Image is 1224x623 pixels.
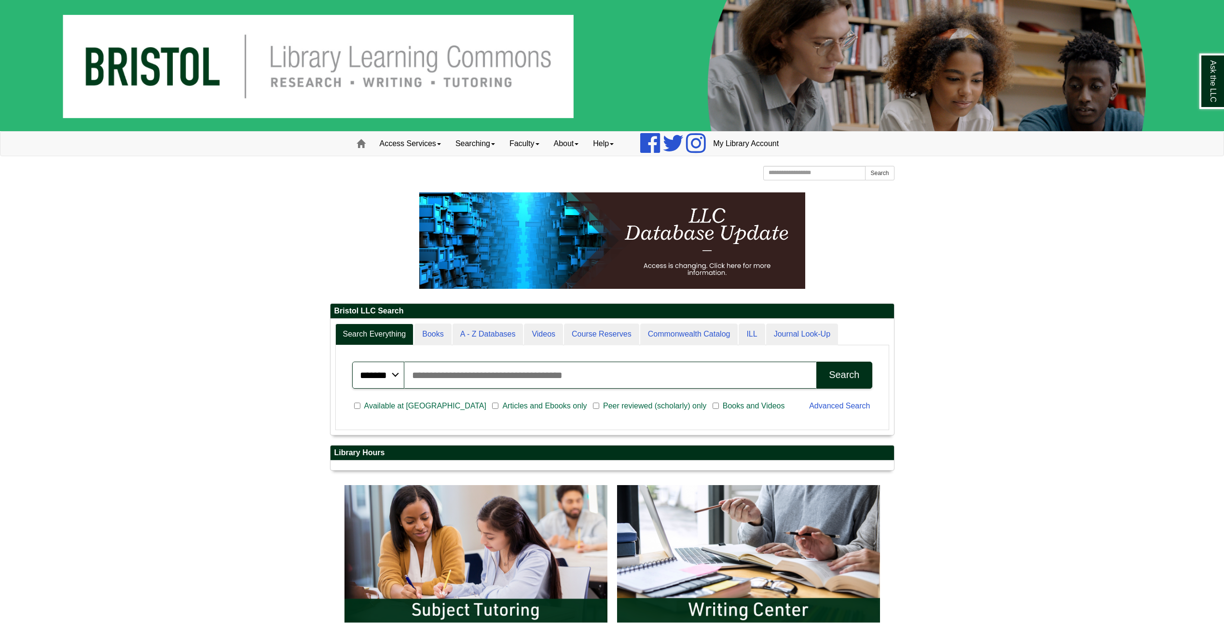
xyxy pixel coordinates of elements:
span: Available at [GEOGRAPHIC_DATA] [360,400,490,412]
h2: Library Hours [330,446,894,460]
a: Course Reserves [564,324,639,345]
span: Peer reviewed (scholarly) only [599,400,710,412]
a: Search Everything [335,324,414,345]
input: Articles and Ebooks only [492,402,498,410]
input: Available at [GEOGRAPHIC_DATA] [354,402,360,410]
div: Search [829,369,859,380]
input: Peer reviewed (scholarly) only [593,402,599,410]
img: HTML tutorial [419,192,805,289]
button: Search [865,166,894,180]
input: Books and Videos [713,402,719,410]
a: Advanced Search [809,402,870,410]
a: Journal Look-Up [766,324,838,345]
button: Search [816,362,872,389]
a: Searching [448,132,502,156]
a: About [547,132,586,156]
a: Videos [524,324,563,345]
a: Help [586,132,621,156]
span: Articles and Ebooks only [498,400,591,412]
a: Access Services [372,132,448,156]
a: ILL [739,324,765,345]
a: My Library Account [706,132,786,156]
a: A - Z Databases [453,324,523,345]
h2: Bristol LLC Search [330,304,894,319]
span: Books and Videos [719,400,789,412]
a: Faculty [502,132,547,156]
a: Books [414,324,451,345]
a: Commonwealth Catalog [640,324,738,345]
